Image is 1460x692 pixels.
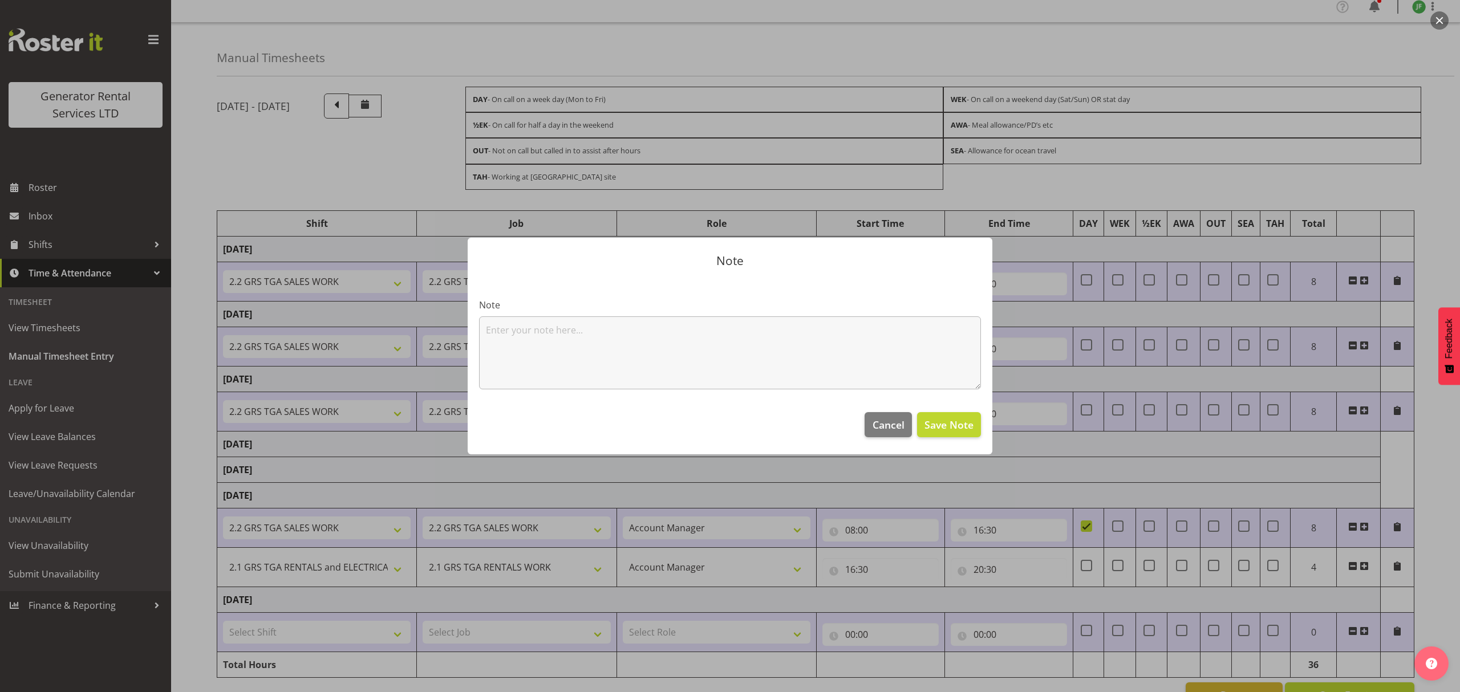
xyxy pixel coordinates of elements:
[873,417,905,432] span: Cancel
[479,255,981,267] p: Note
[1438,307,1460,385] button: Feedback - Show survey
[479,298,981,312] label: Note
[1426,658,1437,669] img: help-xxl-2.png
[865,412,911,437] button: Cancel
[917,412,981,437] button: Save Note
[924,417,974,432] span: Save Note
[1444,319,1454,359] span: Feedback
